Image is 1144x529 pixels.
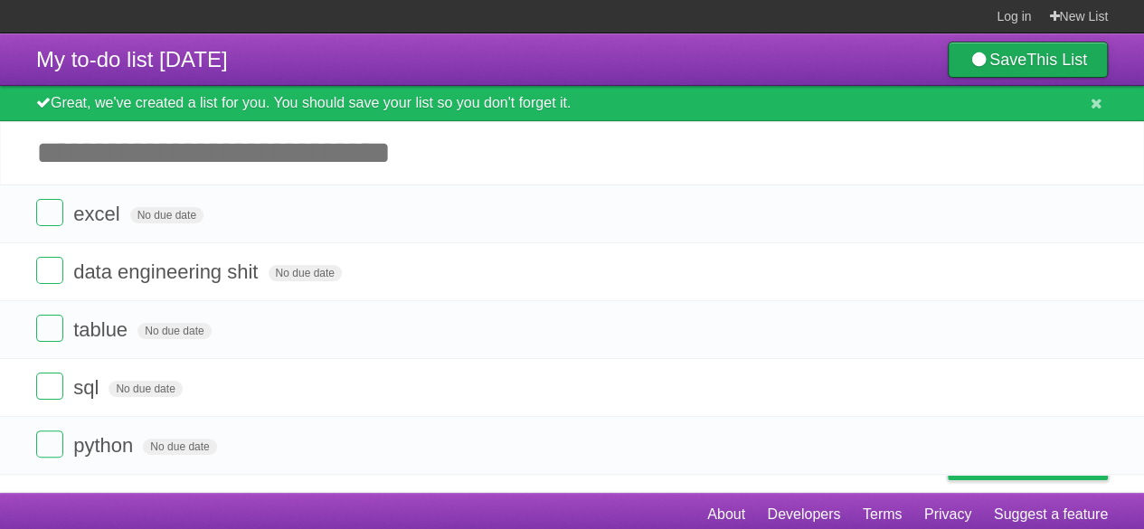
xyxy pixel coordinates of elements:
span: Buy me a coffee [986,448,1099,479]
span: No due date [269,265,342,281]
span: data engineering shit [73,260,262,283]
span: sql [73,376,103,399]
span: python [73,434,137,457]
a: SaveThis List [948,42,1108,78]
span: No due date [143,439,216,455]
label: Done [36,430,63,458]
label: Done [36,315,63,342]
b: This List [1026,51,1087,69]
span: My to-do list [DATE] [36,47,228,71]
label: Done [36,199,63,226]
label: Done [36,257,63,284]
label: Done [36,373,63,400]
span: tablue [73,318,132,341]
span: No due date [109,381,182,397]
span: No due date [137,323,211,339]
span: No due date [130,207,203,223]
span: excel [73,203,124,225]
